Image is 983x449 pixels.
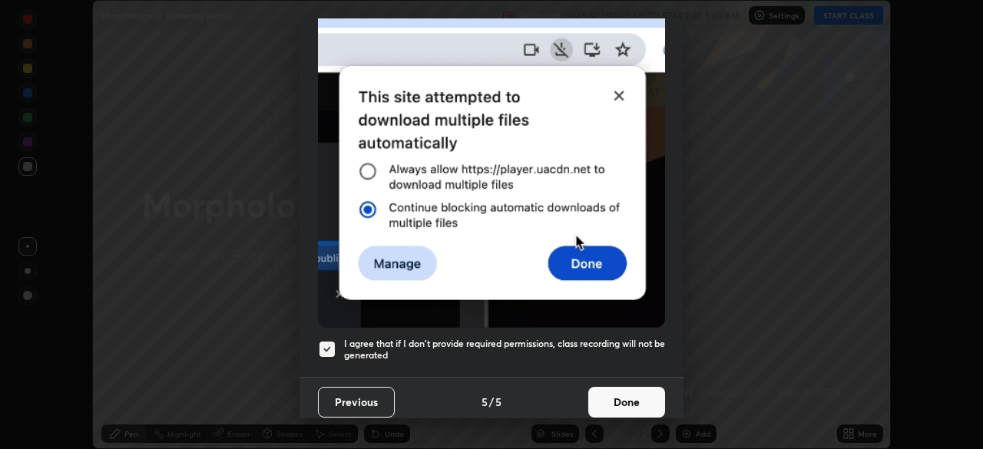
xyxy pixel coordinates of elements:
button: Done [588,387,665,418]
h5: I agree that if I don't provide required permissions, class recording will not be generated [344,338,665,362]
h4: 5 [495,394,501,410]
h4: 5 [482,394,488,410]
button: Previous [318,387,395,418]
h4: / [489,394,494,410]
